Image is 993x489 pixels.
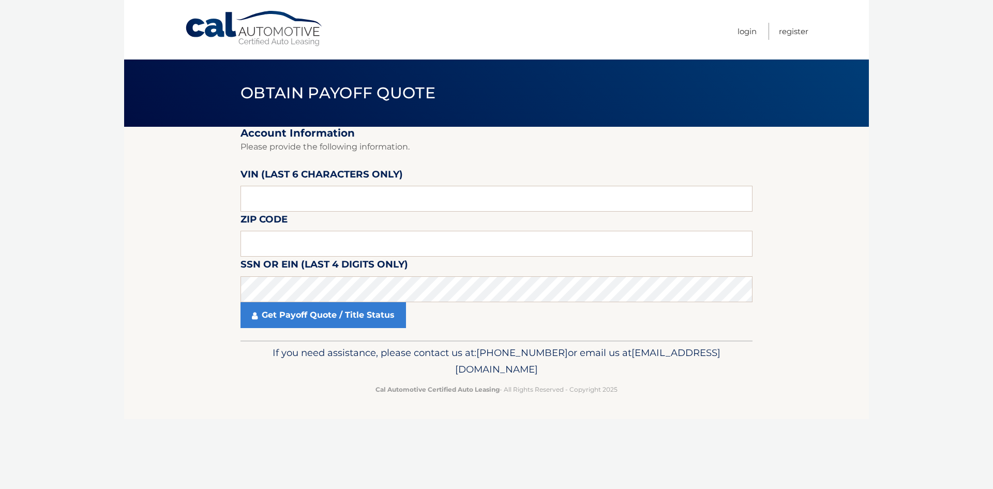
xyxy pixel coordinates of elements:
p: Please provide the following information. [240,140,753,154]
a: Register [779,23,808,40]
a: Login [738,23,757,40]
span: Obtain Payoff Quote [240,83,435,102]
span: [PHONE_NUMBER] [476,347,568,359]
strong: Cal Automotive Certified Auto Leasing [375,386,500,393]
label: VIN (last 6 characters only) [240,167,403,186]
label: Zip Code [240,212,288,231]
a: Get Payoff Quote / Title Status [240,302,406,328]
label: SSN or EIN (last 4 digits only) [240,257,408,276]
p: - All Rights Reserved - Copyright 2025 [247,384,746,395]
p: If you need assistance, please contact us at: or email us at [247,345,746,378]
a: Cal Automotive [185,10,324,47]
h2: Account Information [240,127,753,140]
